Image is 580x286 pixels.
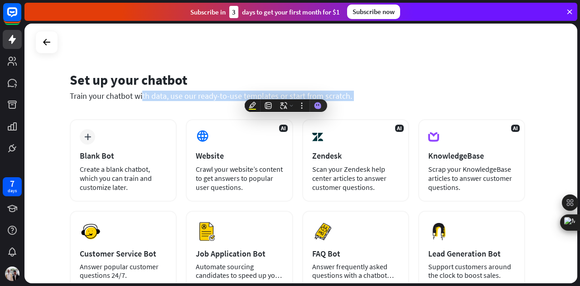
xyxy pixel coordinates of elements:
span: AI [511,125,520,132]
div: Customer Service Bot [80,248,167,259]
div: FAQ Bot [312,248,399,259]
div: Lead Generation Bot [428,248,515,259]
div: Answer popular customer questions 24/7. [80,262,167,280]
div: Automate sourcing candidates to speed up your hiring process. [196,262,283,280]
div: days [8,188,17,194]
div: Job Application Bot [196,248,283,259]
button: Open LiveChat chat widget [7,4,34,31]
a: 7 days [3,177,22,196]
div: Scrap your KnowledgeBase articles to answer customer questions. [428,165,515,192]
div: Answer frequently asked questions with a chatbot and save your time. [312,262,399,280]
div: Crawl your website’s content to get answers to popular user questions. [196,165,283,192]
div: Website [196,150,283,161]
div: Set up your chatbot [70,71,525,88]
div: Support customers around the clock to boost sales. [428,262,515,280]
div: Zendesk [312,150,399,161]
span: AI [395,125,404,132]
div: Blank Bot [80,150,167,161]
div: Subscribe now [347,5,400,19]
div: Subscribe in days to get your first month for $1 [190,6,340,18]
div: 3 [229,6,238,18]
div: 7 [10,179,14,188]
div: Create a blank chatbot, which you can train and customize later. [80,165,167,192]
i: plus [84,134,91,140]
span: AI [279,125,288,132]
div: Train your chatbot with data, use our ready-to-use templates or start from scratch. [70,91,525,101]
div: Scan your Zendesk help center articles to answer customer questions. [312,165,399,192]
div: KnowledgeBase [428,150,515,161]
